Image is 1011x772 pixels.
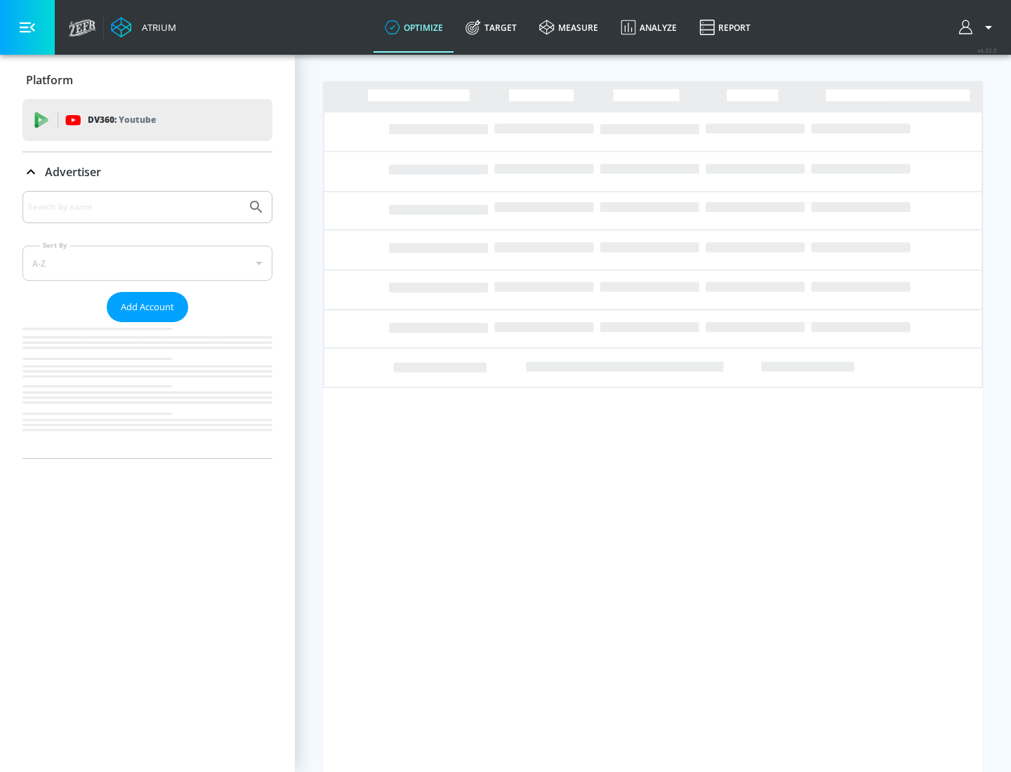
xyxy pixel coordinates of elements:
a: measure [528,2,609,53]
p: Youtube [119,112,156,127]
nav: list of Advertiser [22,322,272,458]
a: optimize [374,2,454,53]
span: Add Account [121,299,174,315]
div: A-Z [22,246,272,281]
div: DV360: Youtube [22,99,272,141]
div: Platform [22,60,272,100]
input: Search by name [28,198,241,216]
a: Target [454,2,528,53]
p: Platform [26,72,73,88]
a: Analyze [609,2,688,53]
button: Add Account [107,292,188,322]
p: DV360: [88,112,156,128]
div: Atrium [136,21,176,34]
div: Advertiser [22,152,272,192]
div: Advertiser [22,191,272,458]
p: Advertiser [45,164,101,180]
label: Sort By [40,241,70,250]
span: v 4.32.0 [977,46,997,54]
a: Atrium [111,17,176,38]
a: Report [688,2,762,53]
